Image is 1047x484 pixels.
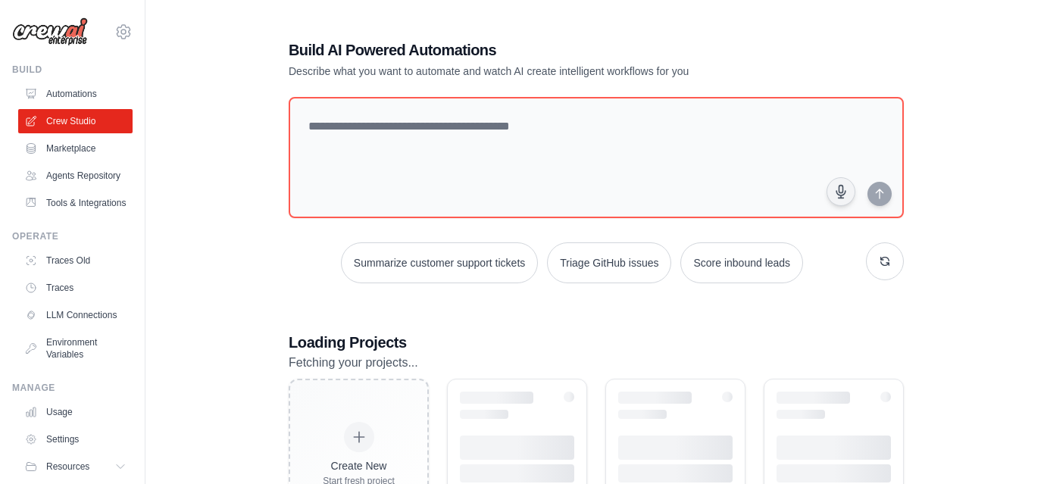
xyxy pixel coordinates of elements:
[18,191,133,215] a: Tools & Integrations
[18,136,133,161] a: Marketplace
[18,330,133,367] a: Environment Variables
[18,303,133,327] a: LLM Connections
[18,454,133,479] button: Resources
[12,382,133,394] div: Manage
[289,39,798,61] h1: Build AI Powered Automations
[18,400,133,424] a: Usage
[12,64,133,76] div: Build
[12,230,133,242] div: Operate
[547,242,671,283] button: Triage GitHub issues
[289,64,798,79] p: Describe what you want to automate and watch AI create intelligent workflows for you
[18,82,133,106] a: Automations
[46,461,89,473] span: Resources
[18,248,133,273] a: Traces Old
[18,427,133,451] a: Settings
[827,177,855,206] button: Click to speak your automation idea
[18,164,133,188] a: Agents Repository
[866,242,904,280] button: Get new suggestions
[289,332,904,353] h3: Loading Projects
[18,276,133,300] a: Traces
[323,458,395,473] div: Create New
[341,242,538,283] button: Summarize customer support tickets
[18,109,133,133] a: Crew Studio
[289,353,904,373] p: Fetching your projects...
[680,242,803,283] button: Score inbound leads
[12,17,88,46] img: Logo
